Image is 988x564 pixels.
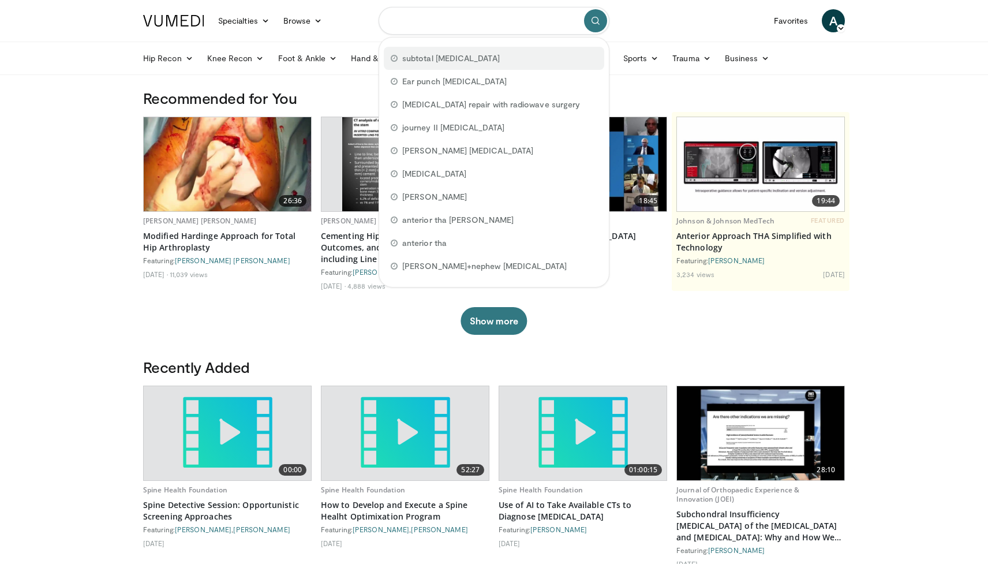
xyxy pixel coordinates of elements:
[144,386,311,480] a: 00:00
[276,9,330,32] a: Browse
[143,485,227,495] a: Spine Health Foundation
[499,485,583,495] a: Spine Health Foundation
[812,195,840,207] span: 19:44
[143,525,312,534] div: Featuring: ,
[530,525,587,533] a: [PERSON_NAME]
[499,499,667,522] a: Use of AI to Take Available CTs to Diagnose [MEDICAL_DATA]
[321,117,489,211] a: 47:56
[321,386,489,480] a: 52:27
[624,464,662,476] span: 01:00:15
[143,15,204,27] img: VuMedi Logo
[812,464,840,476] span: 28:10
[402,168,466,180] span: [MEDICAL_DATA]
[677,386,844,480] img: 0d11209b-9163-4cf9-9c37-c045ad2ce7a1.620x360_q85_upscale.jpg
[402,99,580,110] span: [MEDICAL_DATA] repair with radiowave surgery
[279,464,306,476] span: 00:00
[321,525,489,534] div: Featuring: ,
[676,509,845,543] a: Subchondral Insufficiency [MEDICAL_DATA] of the [MEDICAL_DATA] and [MEDICAL_DATA]: Why and How We...
[499,539,521,548] li: [DATE]
[402,214,514,226] span: anterior tha [PERSON_NAME]
[402,76,507,87] span: Ear punch [MEDICAL_DATA]
[211,9,276,32] a: Specialties
[811,216,845,225] span: FEATURED
[536,386,630,480] img: video.svg
[379,7,609,35] input: Search topics, interventions
[665,47,718,70] a: Trauma
[402,122,504,133] span: journey II [MEDICAL_DATA]
[676,546,845,555] div: Featuring:
[822,9,845,32] a: A
[321,485,405,495] a: Spine Health Foundation
[321,539,343,548] li: [DATE]
[767,9,815,32] a: Favorites
[499,525,667,534] div: Featuring:
[634,195,662,207] span: 18:45
[676,485,799,504] a: Journal of Orthopaedic Experience & Innovation (JOEI)
[353,268,409,276] a: [PERSON_NAME]
[144,117,311,211] img: e4f4e4a0-26bd-4e35-9fbb-bdfac94fc0d8.620x360_q85_upscale.jpg
[321,281,346,290] li: [DATE]
[143,216,256,226] a: [PERSON_NAME] [PERSON_NAME]
[402,237,447,249] span: anterior tha
[677,117,844,211] a: 19:44
[321,216,377,226] a: [PERSON_NAME]
[708,256,765,264] a: [PERSON_NAME]
[143,539,165,548] li: [DATE]
[708,546,765,554] a: [PERSON_NAME]
[170,270,208,279] li: 11,039 views
[342,117,468,211] img: b58c57b4-9187-4c70-8783-e4f7a92b96ca.620x360_q85_upscale.jpg
[461,307,527,335] button: Show more
[180,386,274,480] img: video.svg
[676,230,845,253] a: Anterior Approach THA Simplified with Technology
[200,47,271,70] a: Knee Recon
[616,47,666,70] a: Sports
[143,270,168,279] li: [DATE]
[144,117,311,211] a: 26:36
[499,386,667,480] a: 01:00:15
[718,47,777,70] a: Business
[271,47,345,70] a: Foot & Ankle
[321,230,489,265] a: Cementing Hips 101: Rationale, Outcomes, and Cementing Techniques including Line to Line French P...
[175,256,290,264] a: [PERSON_NAME] [PERSON_NAME]
[411,525,467,533] a: [PERSON_NAME]
[347,281,386,290] li: 4,888 views
[677,386,844,480] a: 28:10
[233,525,290,533] a: [PERSON_NAME]
[456,464,484,476] span: 52:27
[676,256,845,265] div: Featuring:
[143,230,312,253] a: Modified Hardinge Approach for Total Hip Arthroplasty
[279,195,306,207] span: 26:36
[676,216,774,226] a: Johnson & Johnson MedTech
[823,270,845,279] li: [DATE]
[676,270,714,279] li: 3,234 views
[136,47,200,70] a: Hip Recon
[143,256,312,265] div: Featuring:
[402,191,467,203] span: [PERSON_NAME]
[353,525,409,533] a: [PERSON_NAME]
[143,499,312,522] a: Spine Detective Session: Opportunistic Screening Approaches
[321,267,489,277] div: Featuring:
[143,89,845,107] h3: Recommended for You
[143,358,845,376] h3: Recently Added
[175,525,231,533] a: [PERSON_NAME]
[402,53,500,64] span: subtotal [MEDICAL_DATA]
[344,47,418,70] a: Hand & Wrist
[358,386,452,480] img: video.svg
[677,117,844,211] img: 06bb1c17-1231-4454-8f12-6191b0b3b81a.620x360_q85_upscale.jpg
[402,260,567,272] span: [PERSON_NAME]+nephew [MEDICAL_DATA]
[321,499,489,522] a: How to Develop and Execute a Spine Healht Optimixation Program
[402,145,533,156] span: [PERSON_NAME] [MEDICAL_DATA]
